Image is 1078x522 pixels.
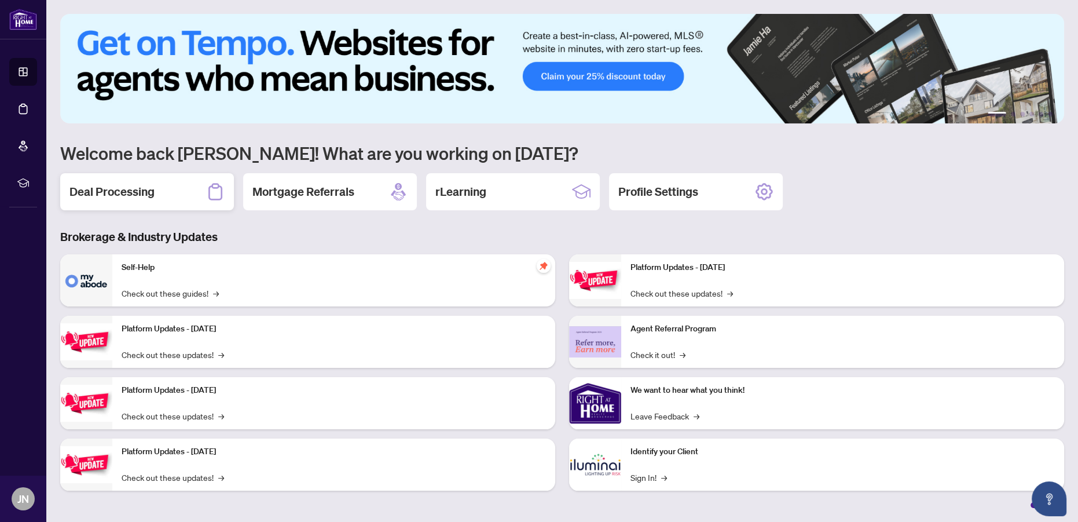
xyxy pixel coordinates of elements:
[435,184,486,200] h2: rLearning
[122,410,224,422] a: Check out these updates!→
[988,112,1006,116] button: 1
[680,348,685,361] span: →
[569,262,621,298] img: Platform Updates - June 23, 2025
[60,323,112,360] img: Platform Updates - September 16, 2025
[218,348,224,361] span: →
[569,377,621,429] img: We want to hear what you think!
[694,410,699,422] span: →
[1029,112,1034,116] button: 4
[630,287,733,300] a: Check out these updates!→
[60,254,112,306] img: Self-Help
[122,261,546,274] p: Self-Help
[727,287,733,300] span: →
[218,471,224,484] span: →
[630,261,1055,274] p: Platform Updates - [DATE]
[60,446,112,483] img: Platform Updates - July 8, 2025
[122,471,224,484] a: Check out these updates!→
[17,491,29,507] span: JN
[1048,112,1053,116] button: 6
[9,9,37,30] img: logo
[537,259,551,273] span: pushpin
[1032,481,1066,516] button: Open asap
[60,385,112,421] img: Platform Updates - July 21, 2025
[618,184,698,200] h2: Profile Settings
[122,348,224,361] a: Check out these updates!→
[569,439,621,491] img: Identify your Client
[630,446,1055,458] p: Identify your Client
[1039,112,1043,116] button: 5
[218,410,224,422] span: →
[630,410,699,422] a: Leave Feedback→
[569,326,621,358] img: Agent Referral Program
[60,14,1064,123] img: Slide 0
[1011,112,1015,116] button: 2
[661,471,667,484] span: →
[60,229,1064,245] h3: Brokerage & Industry Updates
[122,384,546,397] p: Platform Updates - [DATE]
[1020,112,1025,116] button: 3
[122,287,219,300] a: Check out these guides!→
[252,184,354,200] h2: Mortgage Referrals
[69,184,155,200] h2: Deal Processing
[122,446,546,458] p: Platform Updates - [DATE]
[122,323,546,335] p: Platform Updates - [DATE]
[630,323,1055,335] p: Agent Referral Program
[630,471,667,484] a: Sign In!→
[60,142,1064,164] h1: Welcome back [PERSON_NAME]! What are you working on [DATE]?
[630,384,1055,397] p: We want to hear what you think!
[630,348,685,361] a: Check it out!→
[213,287,219,300] span: →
